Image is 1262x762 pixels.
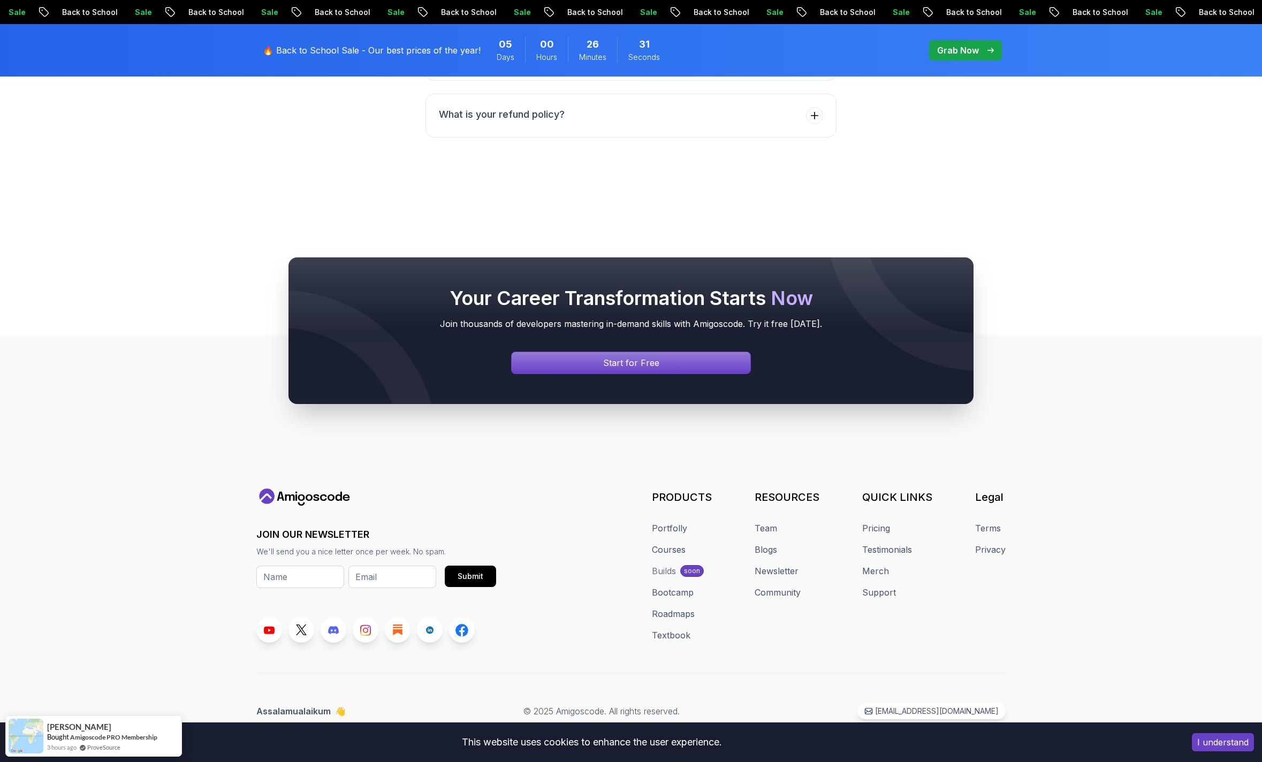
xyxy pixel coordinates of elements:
p: Sale [505,7,539,18]
span: Now [771,286,813,310]
span: 0 Hours [540,37,554,52]
a: Bootcamp [652,586,694,599]
p: soon [684,567,700,575]
span: Hours [536,52,557,63]
a: Terms [975,522,1001,535]
p: We'll send you a nice letter once per week. No spam. [256,546,496,557]
p: Sale [1137,7,1171,18]
h3: JOIN OUR NEWSLETTER [256,527,496,542]
div: Builds [652,565,676,577]
a: Privacy [975,543,1006,556]
div: This website uses cookies to enhance the user experience. [8,730,1176,754]
p: Assalamualaikum [256,705,346,718]
span: 5 Days [499,37,512,52]
a: Courses [652,543,686,556]
span: [PERSON_NAME] [47,722,111,731]
h3: QUICK LINKS [862,490,932,505]
a: Twitter link [288,617,314,643]
p: Back to School [1064,7,1137,18]
a: Discord link [321,617,346,643]
a: Blogs [755,543,777,556]
a: Pricing [862,522,890,535]
span: 31 Seconds [639,37,650,52]
span: Days [497,52,514,63]
a: Team [755,522,777,535]
h2: Your Career Transformation Starts [310,287,952,309]
p: 🔥 Back to School Sale - Our best prices of the year! [263,44,481,57]
a: ProveSource [87,743,120,752]
p: Back to School [559,7,632,18]
p: © 2025 Amigoscode. All rights reserved. [523,705,680,718]
p: Back to School [306,7,379,18]
a: Blog link [385,617,410,643]
p: Back to School [811,7,884,18]
a: Merch [862,565,889,577]
a: Newsletter [755,565,799,577]
p: Back to School [938,7,1010,18]
p: Back to School [432,7,505,18]
p: Sale [758,7,792,18]
span: Bought [47,733,69,741]
a: [EMAIL_ADDRESS][DOMAIN_NAME] [857,703,1006,719]
button: Submit [445,566,496,587]
a: Support [862,586,896,599]
span: 3 hours ago [47,743,77,752]
a: Portfolly [652,522,687,535]
input: Name [256,566,344,588]
span: 26 Minutes [587,37,599,52]
a: Roadmaps [652,607,695,620]
a: Instagram link [353,617,378,643]
span: Minutes [579,52,606,63]
input: Email [348,566,436,588]
p: Back to School [54,7,126,18]
p: Sale [253,7,287,18]
span: Seconds [628,52,660,63]
span: 👋 [335,705,346,718]
h3: What is your refund policy? [439,107,565,122]
a: LinkedIn link [417,617,443,643]
button: What is your refund policy? [425,94,837,138]
a: Testimonials [862,543,912,556]
p: Back to School [180,7,253,18]
h3: PRODUCTS [652,490,712,505]
p: Start for Free [603,356,659,369]
p: Grab Now [937,44,979,57]
img: provesource social proof notification image [9,719,43,753]
p: Sale [379,7,413,18]
h3: RESOURCES [755,490,819,505]
button: Accept cookies [1192,733,1254,751]
a: Community [755,586,801,599]
a: Signin page [511,352,751,374]
p: [EMAIL_ADDRESS][DOMAIN_NAME] [875,706,999,717]
a: Textbook [652,629,690,642]
div: Submit [458,571,483,582]
a: Amigoscode PRO Membership [70,733,157,741]
p: Back to School [685,7,758,18]
p: Sale [632,7,666,18]
p: Sale [126,7,161,18]
a: Youtube link [256,617,282,643]
p: Sale [884,7,918,18]
h3: Legal [975,490,1006,505]
a: Facebook link [449,617,475,643]
p: Sale [1010,7,1045,18]
p: Join thousands of developers mastering in-demand skills with Amigoscode. Try it free [DATE]. [310,317,952,330]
